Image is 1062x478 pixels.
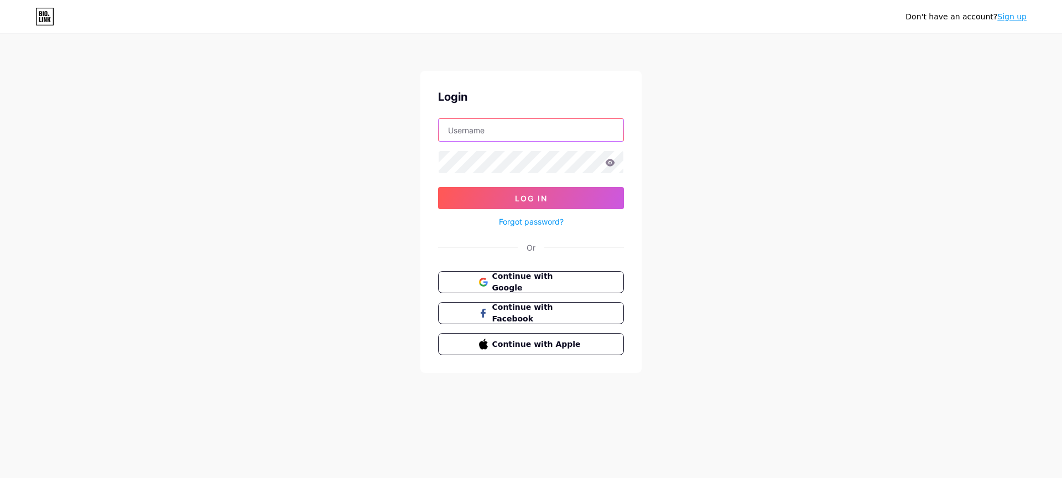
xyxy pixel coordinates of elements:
[438,302,624,324] button: Continue with Facebook
[905,11,1027,23] div: Don't have an account?
[492,339,584,350] span: Continue with Apple
[527,242,535,253] div: Or
[492,302,584,325] span: Continue with Facebook
[997,12,1027,21] a: Sign up
[439,119,623,141] input: Username
[438,187,624,209] button: Log In
[438,333,624,355] button: Continue with Apple
[438,89,624,105] div: Login
[499,216,564,227] a: Forgot password?
[515,194,548,203] span: Log In
[438,271,624,293] button: Continue with Google
[492,271,584,294] span: Continue with Google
